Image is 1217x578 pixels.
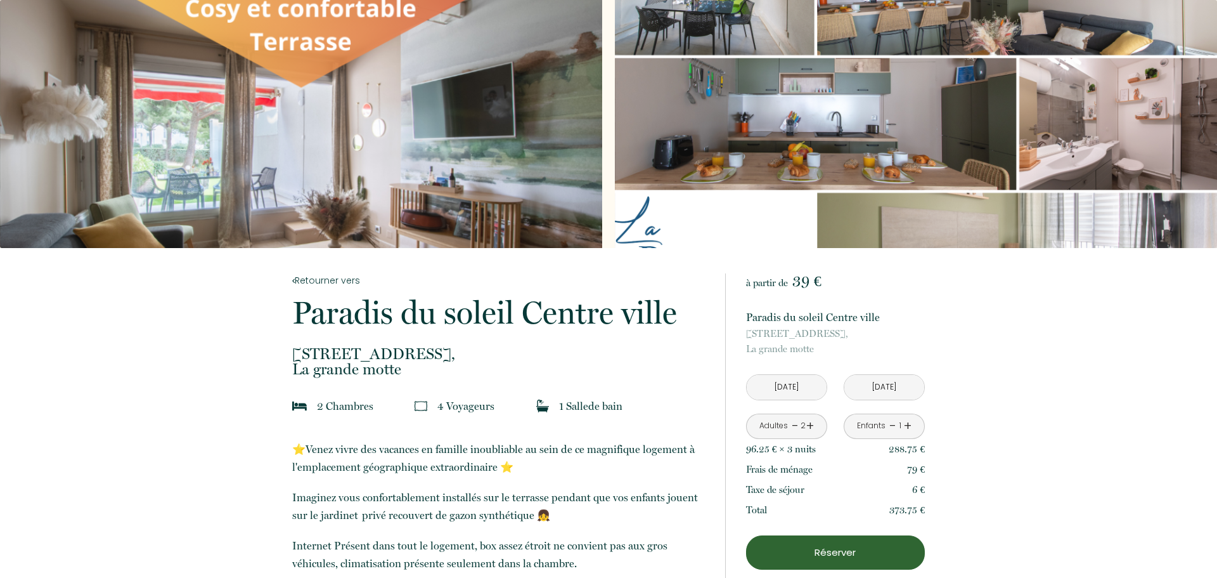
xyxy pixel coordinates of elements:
[898,420,904,432] div: 1
[792,416,799,436] a: -
[799,420,806,432] div: 2
[746,326,925,341] span: [STREET_ADDRESS],
[437,397,494,415] p: 4 Voyageur
[792,272,821,290] span: 39 €
[292,537,708,572] p: Internet Présent dans tout le logement, box assez étroit ne convient pas aux gros véhicules, clim...
[750,545,920,560] p: Réserver
[292,273,708,287] a: Retourner vers
[317,397,373,415] p: 2 Chambre
[759,420,788,432] div: Adultes
[292,440,708,476] p: ⭐Venez vivre des vacances en famille inoubliable au sein de ce magnifique logement à l'emplacemen...
[292,346,708,362] span: [STREET_ADDRESS],
[806,416,814,436] a: +
[746,442,816,457] p: 96.25 € × 3 nuit
[746,502,767,518] p: Total
[292,297,708,329] p: Paradis du soleil Centre ville
[889,502,925,518] p: 373.75 €
[369,400,373,412] span: s
[292,489,708,524] p: Imaginez vous confortablement installés sur le terrasse pendant que vos enfants jouent sur le jar...
[746,277,788,289] span: à partir de
[292,346,708,377] p: La grande motte
[747,375,827,400] input: Arrivée
[415,400,427,412] img: guests
[912,482,925,497] p: 6 €
[857,420,885,432] div: Enfants
[490,400,494,412] span: s
[907,462,925,477] p: 79 €
[746,462,813,477] p: Frais de ménage
[889,442,925,457] p: 288.75 €
[746,535,925,570] button: Réserver
[746,482,804,497] p: Taxe de séjour
[904,416,911,436] a: +
[746,326,925,357] p: La grande motte
[559,397,622,415] p: 1 Salle de bain
[844,375,924,400] input: Départ
[889,416,896,436] a: -
[746,308,925,326] p: Paradis du soleil Centre ville
[812,443,816,455] span: s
